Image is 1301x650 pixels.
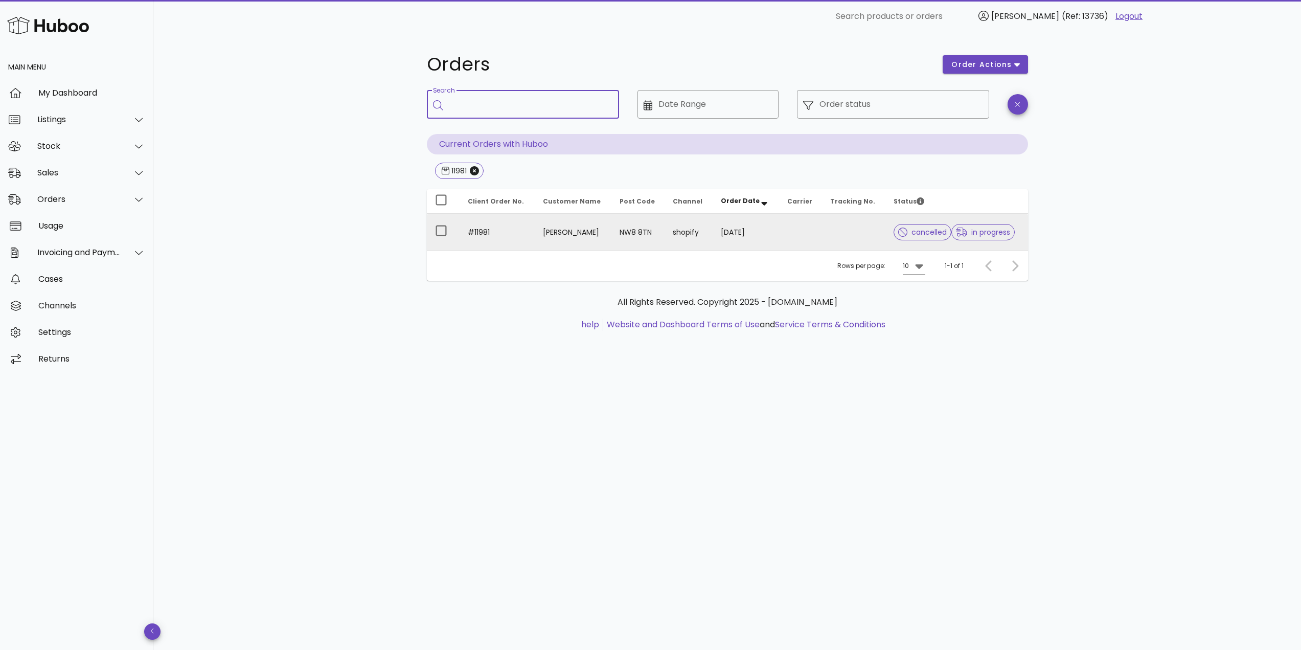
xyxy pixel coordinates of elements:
[38,274,145,284] div: Cases
[427,134,1028,154] p: Current Orders with Huboo
[37,248,121,257] div: Invoicing and Payments
[468,197,524,206] span: Client Order No.
[665,189,712,214] th: Channel
[38,354,145,364] div: Returns
[665,214,712,251] td: shopify
[1062,10,1108,22] span: (Ref: 13736)
[898,229,947,236] span: cancelled
[38,327,145,337] div: Settings
[830,197,875,206] span: Tracking No.
[37,141,121,151] div: Stock
[721,196,760,205] span: Order Date
[885,189,1028,214] th: Status
[787,197,812,206] span: Carrier
[535,189,611,214] th: Customer Name
[470,166,479,175] button: Close
[1115,10,1143,23] a: Logout
[611,214,665,251] td: NW8 8TN
[581,319,599,330] a: help
[37,115,121,124] div: Listings
[535,214,611,251] td: [PERSON_NAME]
[427,55,931,74] h1: Orders
[460,214,535,251] td: #11981
[673,197,702,206] span: Channel
[951,59,1012,70] span: order actions
[943,55,1028,74] button: order actions
[903,261,909,271] div: 10
[956,229,1010,236] span: in progress
[837,251,925,281] div: Rows per page:
[894,197,924,206] span: Status
[460,189,535,214] th: Client Order No.
[449,166,467,176] div: 11981
[603,319,885,331] li: and
[775,319,885,330] a: Service Terms & Conditions
[607,319,760,330] a: Website and Dashboard Terms of Use
[433,87,454,95] label: Search
[822,189,885,214] th: Tracking No.
[7,14,89,36] img: Huboo Logo
[37,168,121,177] div: Sales
[713,189,780,214] th: Order Date: Sorted descending. Activate to remove sorting.
[620,197,655,206] span: Post Code
[38,88,145,98] div: My Dashboard
[435,296,1020,308] p: All Rights Reserved. Copyright 2025 - [DOMAIN_NAME]
[713,214,780,251] td: [DATE]
[903,258,925,274] div: 10Rows per page:
[611,189,665,214] th: Post Code
[37,194,121,204] div: Orders
[991,10,1059,22] span: [PERSON_NAME]
[38,221,145,231] div: Usage
[779,189,822,214] th: Carrier
[543,197,601,206] span: Customer Name
[38,301,145,310] div: Channels
[945,261,964,271] div: 1-1 of 1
